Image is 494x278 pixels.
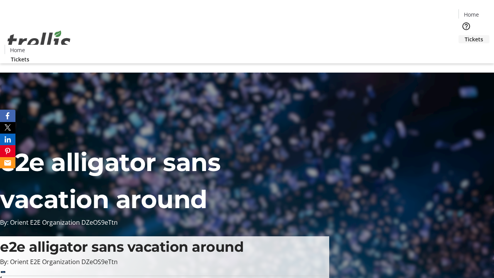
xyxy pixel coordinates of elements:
span: Home [10,46,25,54]
a: Home [5,46,30,54]
a: Tickets [458,35,489,43]
button: Cart [458,43,474,59]
button: Help [458,19,474,34]
span: Tickets [11,55,29,63]
a: Tickets [5,55,36,63]
span: Home [464,10,479,19]
span: Tickets [465,35,483,43]
a: Home [459,10,484,19]
img: Orient E2E Organization DZeOS9eTtn's Logo [5,22,73,61]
